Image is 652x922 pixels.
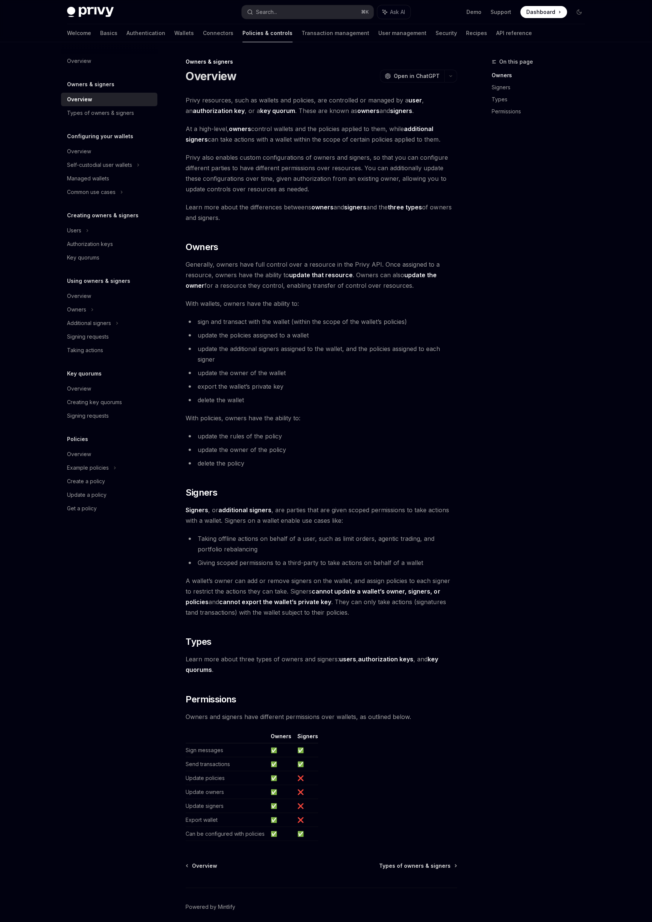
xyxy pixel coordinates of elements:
div: Overview [67,95,92,104]
a: Authentication [126,24,165,42]
a: Creating key quorums [61,395,157,409]
div: Owners & signers [186,58,457,66]
td: ❌ [294,813,318,827]
a: Recipes [466,24,487,42]
div: Get a policy [67,504,97,513]
a: Security [436,24,457,42]
span: update the owner of the wallet [198,369,286,377]
div: Taking actions [67,346,103,355]
strong: update that resource [289,271,353,279]
a: Demo [466,8,481,16]
div: Types of owners & signers [67,108,134,118]
span: Privy also enables custom configurations of owners and signers, so that you can configure differe... [186,152,457,194]
a: Owners [492,69,591,81]
span: Dashboard [526,8,555,16]
a: Create a policy [61,475,157,488]
div: Overview [67,56,91,66]
div: Update a policy [67,490,107,499]
div: Create a policy [67,477,105,486]
strong: user [408,96,422,104]
a: authorization keys [358,655,413,663]
span: Learn more about the differences betweens and and the of owners and signers. [186,202,457,223]
span: Owners [186,241,218,253]
a: authorization key [193,107,245,115]
td: ✅ [268,771,294,785]
td: ✅ [294,743,318,757]
td: Can be configured with policies [186,827,268,841]
span: sign and transact with the wallet (within the scope of the wallet’s policies) [198,318,407,325]
div: Owners [67,305,86,314]
button: Toggle dark mode [573,6,585,18]
th: Owners [268,732,294,743]
div: Example policies [67,463,109,472]
div: Overview [67,450,91,459]
strong: signers [390,107,412,114]
a: users [339,655,356,663]
div: Authorization keys [67,240,113,249]
a: Overview [61,289,157,303]
a: Overview [61,145,157,158]
span: Generally, owners have full control over a resource in the Privy API. Once assigned to a resource... [186,259,457,291]
div: Signing requests [67,411,109,420]
td: Update signers [186,799,268,813]
td: Update owners [186,785,268,799]
span: At a high-level, control wallets and the policies applied to them, while can take actions with a ... [186,124,457,145]
a: Overview [61,382,157,395]
td: Export wallet [186,813,268,827]
li: update the rules of the policy [186,431,457,441]
h5: Policies [67,435,88,444]
a: Types [492,93,591,105]
strong: owners [311,203,334,211]
div: Creating key quorums [67,398,122,407]
span: On this page [499,57,533,66]
strong: cannot update a wallet’s owner, signers, or policies [186,588,440,606]
h5: Creating owners & signers [67,211,139,220]
h5: Owners & signers [67,80,114,89]
div: Key quorums [67,253,99,262]
a: Authorization keys [61,237,157,251]
td: ✅ [294,757,318,771]
span: Permissions [186,693,236,705]
span: ⌘ K [361,9,369,15]
span: export the wallet’s private key [198,383,283,390]
a: signers [344,203,366,211]
a: Permissions [492,105,591,118]
span: Types of owners & signers [379,862,451,869]
strong: owners [357,107,379,114]
span: update the policies assigned to a wallet [198,331,309,339]
a: Types of owners & signers [61,106,157,120]
a: Managed wallets [61,172,157,185]
div: Signing requests [67,332,109,341]
div: Managed wallets [67,174,109,183]
span: With policies, owners have the ability to: [186,413,457,423]
button: Ask AI [377,5,410,19]
a: Welcome [67,24,91,42]
td: ✅ [294,827,318,841]
td: Sign messages [186,743,268,757]
div: Common use cases [67,188,116,197]
span: Learn more about three types of owners and signers: , , and . [186,654,457,675]
li: delete the policy [186,458,457,469]
div: Additional signers [67,319,111,328]
a: Policies & controls [242,24,292,42]
a: three types [388,203,422,211]
td: ❌ [294,785,318,799]
div: Overview [67,292,91,301]
a: Key quorums [61,251,157,264]
h5: Configuring your wallets [67,132,133,141]
li: Taking offline actions on behalf of a user, such as limit orders, agentic trading, and portfolio ... [186,533,457,554]
a: Overview [61,93,157,106]
div: Users [67,226,81,235]
td: ❌ [294,799,318,813]
button: Open in ChatGPT [380,70,444,82]
a: Types of owners & signers [379,862,456,869]
td: ✅ [268,813,294,827]
button: Search...⌘K [242,5,373,19]
h1: Overview [186,69,236,83]
a: Wallets [174,24,194,42]
div: Overview [67,147,91,156]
